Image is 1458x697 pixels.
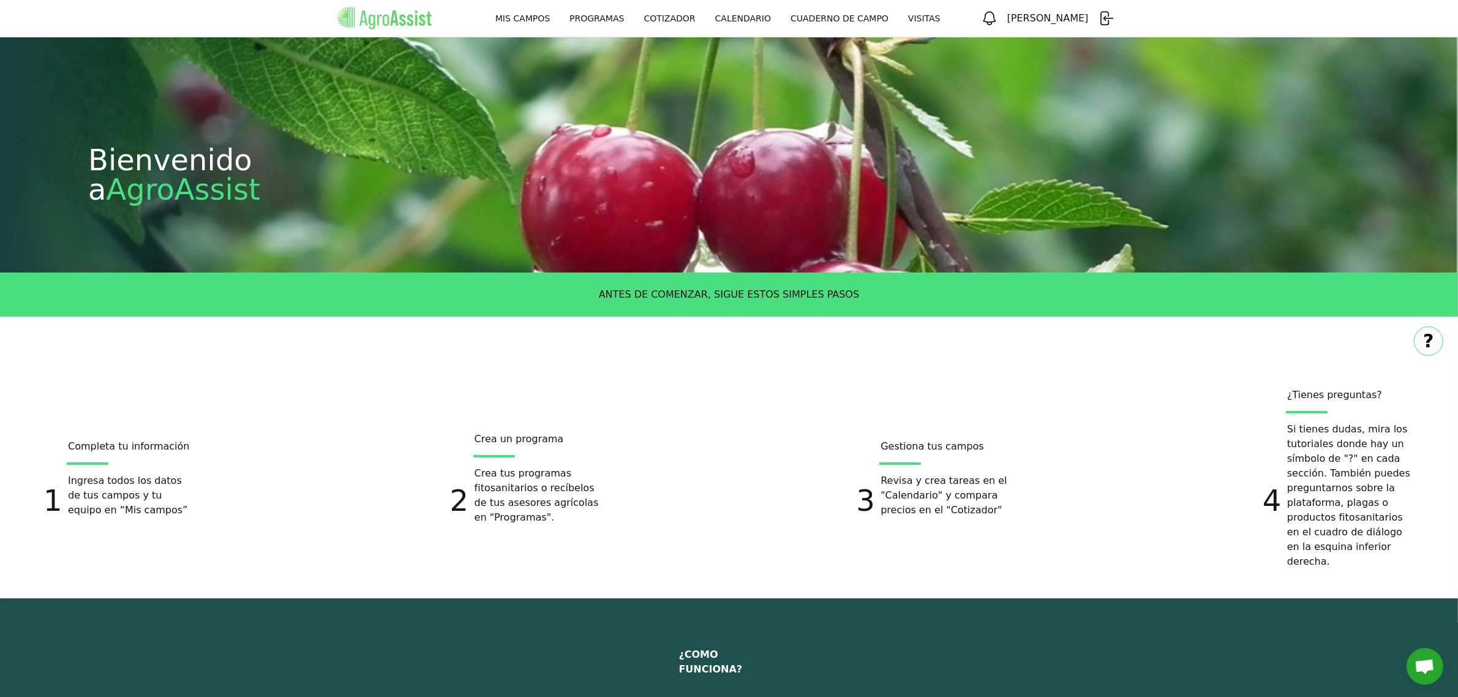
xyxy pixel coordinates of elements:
[486,7,560,29] a: MIS CAMPOS
[599,287,860,302] p: ANTES DE COMENZAR, SIGUE ESTOS SIMPLES PASOS
[475,466,602,525] p: Crea tus programas fitosanitarios o recíbelos de tus asesores agrícolas en "Programas".
[1287,422,1415,569] p: Si tienes dudas, mira los tutoriales donde hay un símbolo de "?" en cada sección. También puedes ...
[337,7,432,29] img: AgroAssist
[88,143,252,206] p: Bienvenido a
[679,647,780,677] p: ¿COMO FUNCIONA?
[1407,648,1443,685] div: Chat abierto
[634,7,705,29] a: COTIZADOR
[1423,330,1434,352] span: ?
[1263,464,1272,493] p: 4
[475,432,602,446] p: Crea un programa
[1414,326,1443,356] button: ?
[560,7,634,29] a: PROGRAMAS
[68,473,195,518] p: Ingresa todos los datos de tus campos y tu equipo en “Mis campos”
[1007,10,1089,26] h3: [PERSON_NAME]
[881,439,1008,454] p: Gestiona tus campos
[781,7,898,29] a: CUADERNO DE CAMPO
[106,172,260,206] p: AgroAssist
[68,439,195,454] p: Completa tu información
[43,464,53,493] p: 1
[450,464,460,493] p: 2
[881,473,1008,518] p: Revisa y crea tareas en el "Calendario" y compara precios en el "Cotizador"
[856,464,866,493] p: 3
[1287,388,1415,402] p: ¿Tienes preguntas?
[898,7,950,29] a: VISITAS
[705,7,781,29] a: CALENDARIO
